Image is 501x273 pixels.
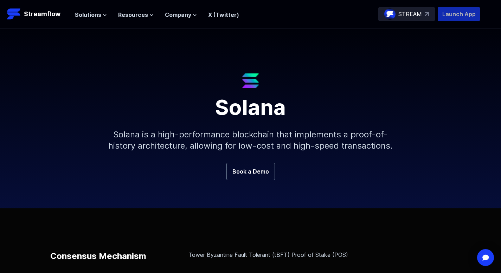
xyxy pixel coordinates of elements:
[188,251,451,259] p: Tower Byzantine Fault Tolerant (tBFT) Proof of Stake (POS)
[82,88,419,118] h1: Solana
[99,118,402,163] p: Solana is a high-performance blockchain that implements a proof-of-history architecture, allowing...
[378,7,435,21] a: STREAM
[384,8,396,20] img: streamflow-logo-circle.png
[7,7,68,21] a: Streamflow
[165,11,191,19] span: Company
[118,11,148,19] span: Resources
[7,7,21,21] img: Streamflow Logo
[425,12,429,16] img: top-right-arrow.svg
[208,11,239,18] a: X (Twitter)
[165,11,197,19] button: Company
[75,11,101,19] span: Solutions
[50,251,146,262] p: Consensus Mechanism
[24,9,60,19] p: Streamflow
[477,249,494,266] div: Open Intercom Messenger
[226,163,275,180] a: Book a Demo
[398,10,422,18] p: STREAM
[75,11,107,19] button: Solutions
[118,11,154,19] button: Resources
[242,73,259,88] img: Solana
[438,7,480,21] button: Launch App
